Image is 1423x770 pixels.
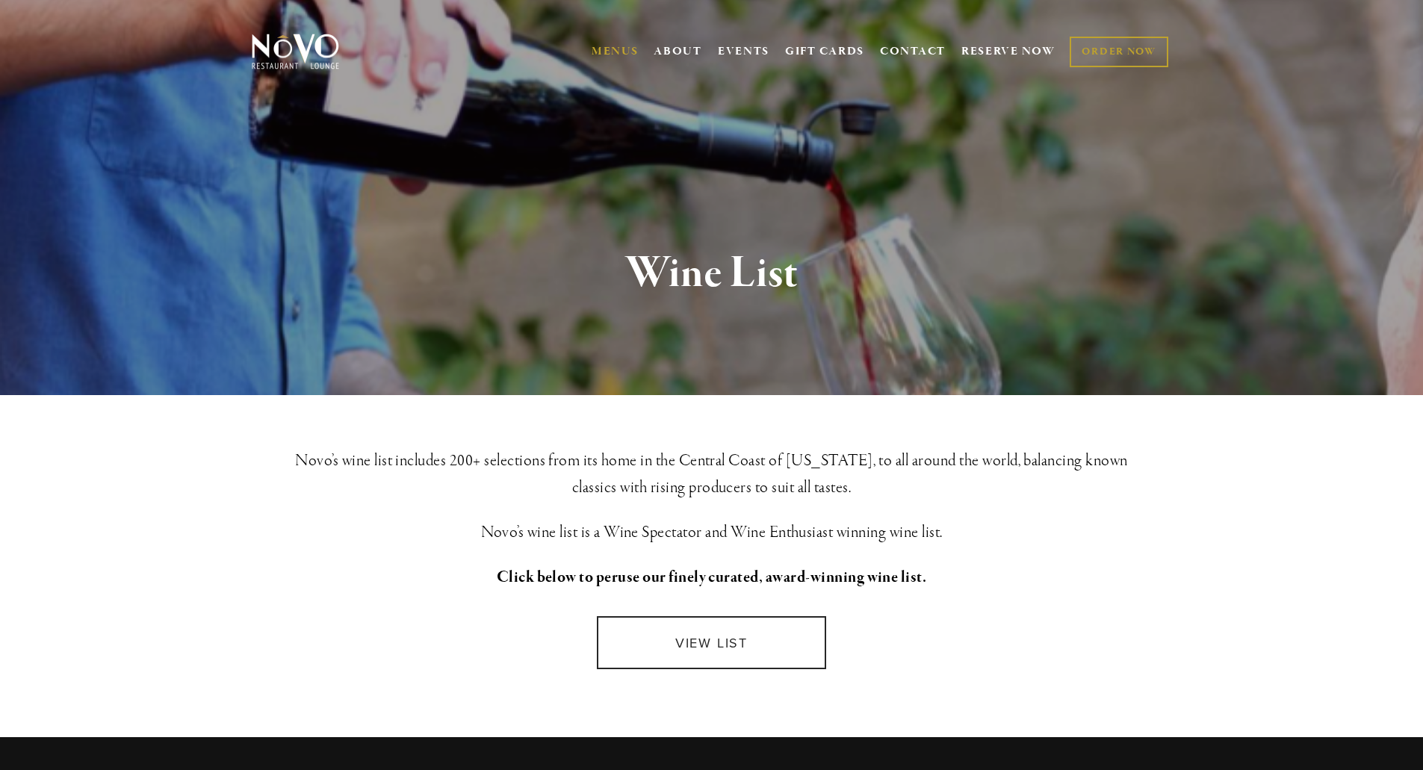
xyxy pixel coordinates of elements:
[1070,37,1168,67] a: ORDER NOW
[497,567,927,588] strong: Click below to peruse our finely curated, award-winning wine list.
[249,33,342,70] img: Novo Restaurant &amp; Lounge
[785,37,864,66] a: GIFT CARDS
[592,44,639,59] a: MENUS
[654,44,702,59] a: ABOUT
[276,249,1147,298] h1: Wine List
[597,616,825,669] a: VIEW LIST
[880,37,946,66] a: CONTACT
[276,519,1147,546] h3: Novo’s wine list is a Wine Spectator and Wine Enthusiast winning wine list.
[718,44,769,59] a: EVENTS
[276,447,1147,501] h3: Novo’s wine list includes 200+ selections from its home in the Central Coast of [US_STATE], to al...
[961,37,1055,66] a: RESERVE NOW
